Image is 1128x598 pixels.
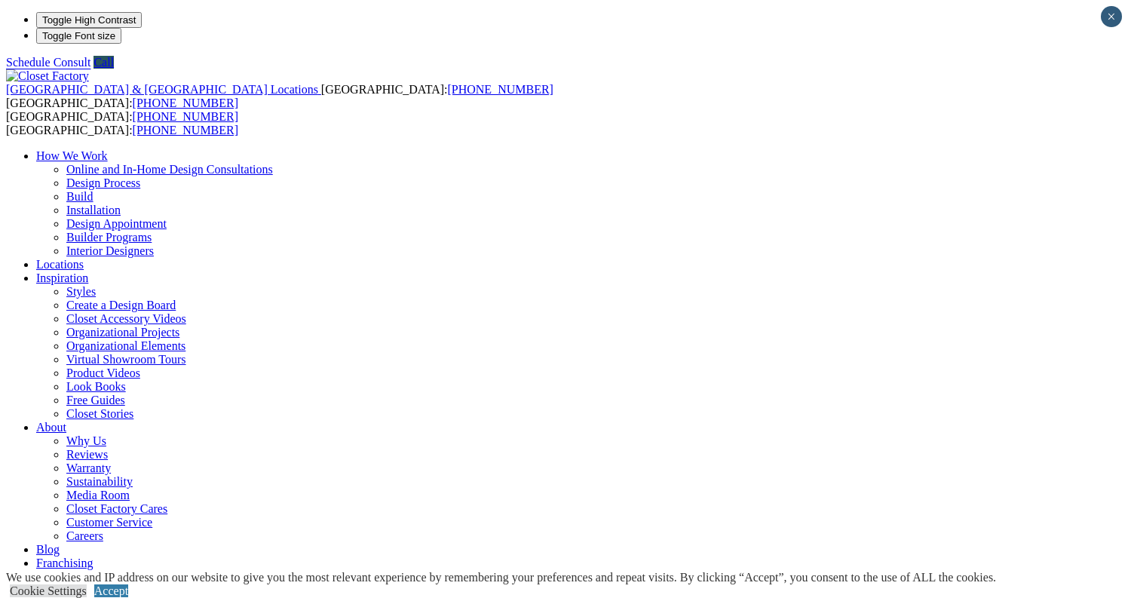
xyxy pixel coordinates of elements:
a: Closet Factory Cares [66,502,167,515]
button: Toggle High Contrast [36,12,142,28]
a: Organizational Projects [66,326,179,339]
a: Builder Programs [66,231,152,244]
a: Media Room [66,489,130,501]
a: How We Work [36,149,108,162]
a: Free Guides [66,394,125,406]
a: Accept [94,584,128,597]
button: Close [1101,6,1122,27]
a: Call [93,56,114,69]
span: Toggle High Contrast [42,14,136,26]
a: Locations [36,258,84,271]
span: [GEOGRAPHIC_DATA]: [GEOGRAPHIC_DATA]: [6,83,553,109]
a: Cookie Settings [10,584,87,597]
a: Product Videos [66,366,140,379]
a: [PHONE_NUMBER] [447,83,553,96]
a: Interior Designers [66,244,154,257]
a: Sustainability [66,475,133,488]
a: Inspiration [36,271,88,284]
a: Installation [66,204,121,216]
a: Closet Accessory Videos [66,312,186,325]
a: Franchising [36,557,93,569]
button: Toggle Font size [36,28,121,44]
a: Create a Design Board [66,299,176,311]
a: Look Books [66,380,126,393]
span: [GEOGRAPHIC_DATA]: [GEOGRAPHIC_DATA]: [6,110,238,136]
a: Build [66,190,93,203]
span: Toggle Font size [42,30,115,41]
span: [GEOGRAPHIC_DATA] & [GEOGRAPHIC_DATA] Locations [6,83,318,96]
a: Why Us [66,434,106,447]
a: [PHONE_NUMBER] [133,110,238,123]
a: Customer Service [66,516,152,529]
a: Virtual Showroom Tours [66,353,186,366]
div: We use cookies and IP address on our website to give you the most relevant experience by remember... [6,571,996,584]
a: Closet Stories [66,407,133,420]
img: Closet Factory [6,69,89,83]
a: Warranty [66,462,111,474]
a: About [36,421,66,434]
a: Online and In-Home Design Consultations [66,163,273,176]
a: Careers [66,529,103,542]
a: Design Process [66,176,140,189]
a: [PHONE_NUMBER] [133,97,238,109]
a: Design Appointment [66,217,167,230]
a: Reviews [66,448,108,461]
a: [PHONE_NUMBER] [133,124,238,136]
a: Organizational Elements [66,339,185,352]
a: Schedule Consult [6,56,90,69]
a: Blog [36,543,60,556]
a: Styles [66,285,96,298]
a: [GEOGRAPHIC_DATA] & [GEOGRAPHIC_DATA] Locations [6,83,321,96]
